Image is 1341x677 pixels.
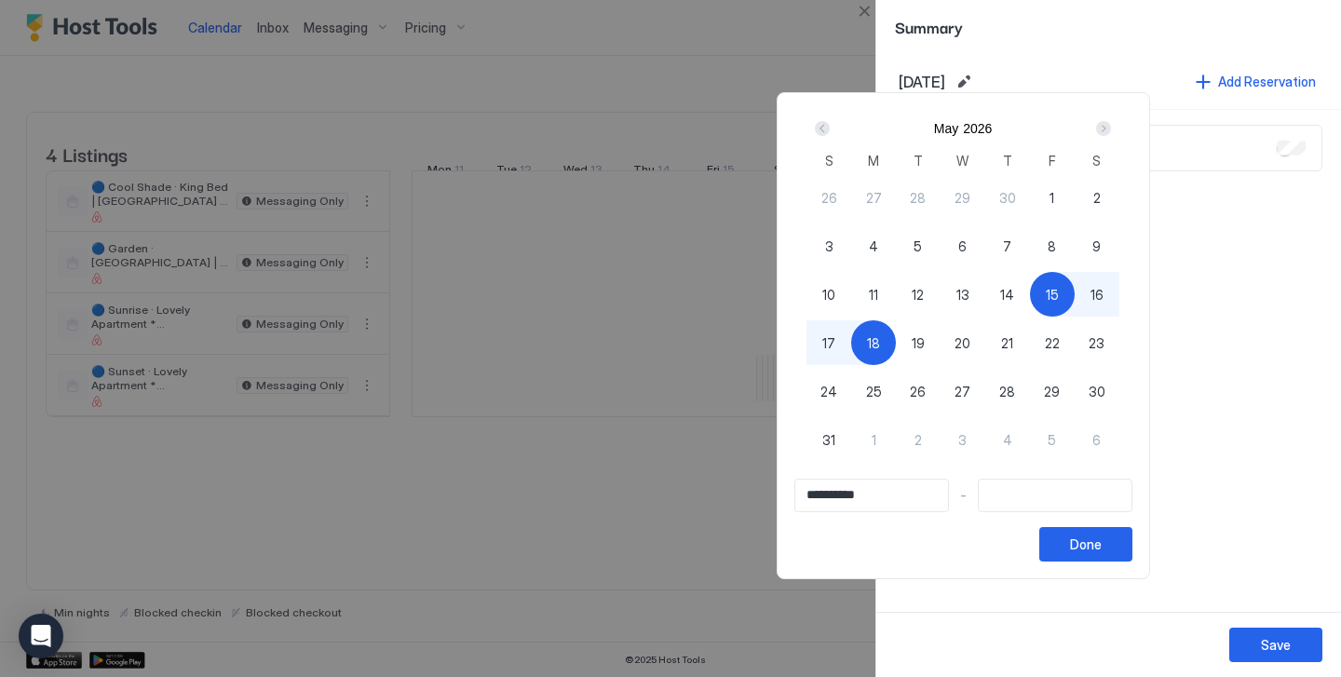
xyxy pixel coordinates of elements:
span: 16 [1090,285,1104,305]
button: Done [1039,527,1132,562]
button: Next [1090,117,1115,140]
span: 4 [1003,430,1012,450]
button: 14 [985,272,1030,317]
button: 27 [941,369,985,413]
span: 26 [910,382,926,401]
span: 19 [912,333,925,353]
button: 1 [1030,175,1075,220]
span: 10 [822,285,835,305]
span: 2 [914,430,922,450]
div: Open Intercom Messenger [19,614,63,658]
button: May [934,121,958,136]
button: 30 [1075,369,1119,413]
span: 30 [1089,382,1105,401]
span: M [868,151,879,170]
button: 6 [941,223,985,268]
span: 27 [866,188,882,208]
span: 6 [958,237,967,256]
span: F [1049,151,1056,170]
button: 3 [806,223,851,268]
span: 28 [910,188,926,208]
button: 13 [941,272,985,317]
span: 9 [1092,237,1101,256]
button: 11 [851,272,896,317]
span: 6 [1092,430,1101,450]
span: W [956,151,968,170]
button: 5 [896,223,941,268]
button: 19 [896,320,941,365]
span: 28 [999,382,1015,401]
button: 17 [806,320,851,365]
button: 5 [1030,417,1075,462]
span: 31 [822,430,835,450]
span: 29 [955,188,970,208]
span: 20 [955,333,970,353]
button: 12 [896,272,941,317]
span: S [1092,151,1101,170]
button: 28 [896,175,941,220]
span: 4 [869,237,878,256]
button: 22 [1030,320,1075,365]
button: 1 [851,417,896,462]
button: 21 [985,320,1030,365]
span: 26 [821,188,837,208]
span: S [825,151,833,170]
span: 3 [825,237,833,256]
button: 28 [985,369,1030,413]
button: 4 [851,223,896,268]
span: - [960,487,967,504]
button: 3 [941,417,985,462]
span: T [914,151,923,170]
span: 15 [1046,285,1059,305]
span: 1 [1050,188,1054,208]
span: 25 [866,382,882,401]
button: 2026 [963,121,992,136]
button: 9 [1075,223,1119,268]
button: 24 [806,369,851,413]
button: 30 [985,175,1030,220]
span: 22 [1045,333,1060,353]
button: 25 [851,369,896,413]
button: 18 [851,320,896,365]
button: 10 [806,272,851,317]
button: 29 [941,175,985,220]
button: 4 [985,417,1030,462]
input: Input Field [979,480,1131,511]
button: 6 [1075,417,1119,462]
button: 23 [1075,320,1119,365]
button: 8 [1030,223,1075,268]
button: 16 [1075,272,1119,317]
span: 13 [956,285,969,305]
span: 12 [912,285,924,305]
span: 5 [1048,430,1056,450]
span: 14 [1000,285,1014,305]
input: Input Field [795,480,948,511]
button: 31 [806,417,851,462]
span: T [1003,151,1012,170]
span: 23 [1089,333,1104,353]
button: 7 [985,223,1030,268]
button: 15 [1030,272,1075,317]
button: 20 [941,320,985,365]
span: 5 [914,237,922,256]
button: 26 [896,369,941,413]
button: Prev [811,117,836,140]
span: 7 [1003,237,1011,256]
span: 21 [1001,333,1013,353]
button: 29 [1030,369,1075,413]
div: Done [1070,535,1102,554]
span: 30 [999,188,1016,208]
button: 26 [806,175,851,220]
span: 18 [867,333,880,353]
span: 27 [955,382,970,401]
span: 17 [822,333,835,353]
button: 27 [851,175,896,220]
span: 8 [1048,237,1056,256]
span: 3 [958,430,967,450]
span: 29 [1044,382,1060,401]
button: 2 [1075,175,1119,220]
span: 1 [872,430,876,450]
span: 2 [1093,188,1101,208]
